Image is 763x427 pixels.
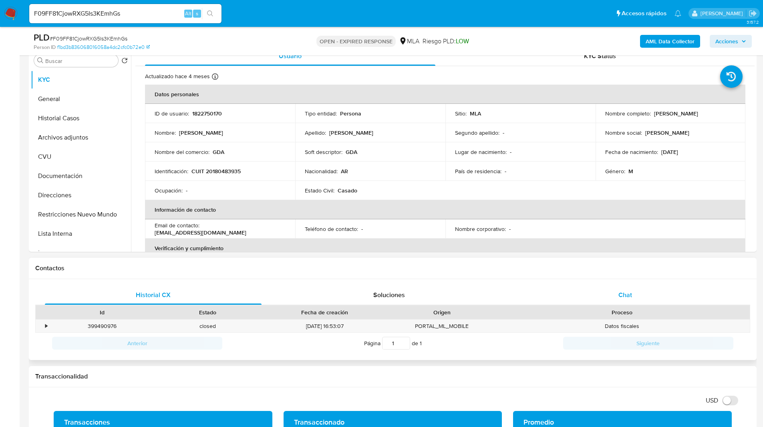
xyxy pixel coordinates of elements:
[361,225,363,233] p: -
[121,57,128,66] button: Volver al orden por defecto
[305,129,326,136] p: Apellido :
[191,168,241,175] p: CUIT 20180483935
[605,129,642,136] p: Nombre social :
[55,308,149,316] div: Id
[29,8,221,19] input: Buscar usuario o caso...
[202,8,218,19] button: search-icon
[455,110,467,117] p: Sitio :
[31,70,131,89] button: KYC
[145,73,210,80] p: Actualizado hace 4 meses
[31,128,131,147] button: Archivos adjuntos
[34,44,56,51] b: Person ID
[31,109,131,128] button: Historial Casos
[364,337,422,350] span: Página de
[749,9,757,18] a: Salir
[305,110,337,117] p: Tipo entidad :
[605,168,625,175] p: Género :
[503,129,504,136] p: -
[31,89,131,109] button: General
[563,337,733,350] button: Siguiente
[50,34,127,42] span: # F09FF81CjowRXG5Is3KEmhGs
[346,148,357,156] p: GDA
[155,129,176,136] p: Nombre :
[186,187,187,194] p: -
[31,186,131,205] button: Direcciones
[420,339,422,347] span: 1
[495,320,750,333] div: Datos fiscales
[305,148,342,156] p: Soft descriptor :
[305,187,334,194] p: Estado Civil :
[179,129,223,136] p: [PERSON_NAME]
[305,168,338,175] p: Nacionalidad :
[31,224,131,243] button: Lista Interna
[373,290,405,300] span: Soluciones
[305,225,358,233] p: Teléfono de contacto :
[155,320,260,333] div: closed
[389,320,495,333] div: PORTAL_ML_MOBILE
[155,222,199,229] p: Email de contacto :
[35,264,750,272] h1: Contactos
[145,200,745,219] th: Información de contacto
[661,148,678,156] p: [DATE]
[155,168,188,175] p: Identificación :
[455,225,506,233] p: Nombre corporativo :
[316,36,396,47] p: OPEN - EXPIRED RESPONSE
[628,168,633,175] p: M
[654,110,698,117] p: [PERSON_NAME]
[45,322,47,330] div: •
[31,205,131,224] button: Restricciones Nuevo Mundo
[674,10,681,17] a: Notificaciones
[155,229,246,236] p: [EMAIL_ADDRESS][DOMAIN_NAME]
[500,308,744,316] div: Proceso
[470,110,481,117] p: MLA
[710,35,752,48] button: Acciones
[395,308,489,316] div: Origen
[646,35,695,48] b: AML Data Collector
[50,320,155,333] div: 399490976
[455,168,501,175] p: País de residencia :
[136,290,171,300] span: Historial CX
[584,51,616,61] span: KYC Status
[455,129,499,136] p: Segundo apellido :
[155,110,189,117] p: ID de usuario :
[37,57,44,64] button: Buscar
[338,187,357,194] p: Casado
[279,51,302,61] span: Usuario
[31,243,131,263] button: Items
[31,166,131,186] button: Documentación
[213,148,224,156] p: GDA
[185,10,191,17] span: Alt
[618,290,632,300] span: Chat
[145,85,745,104] th: Datos personales
[260,320,389,333] div: [DATE] 16:53:07
[196,10,198,17] span: s
[145,239,745,258] th: Verificación y cumplimiento
[45,57,115,65] input: Buscar
[505,168,506,175] p: -
[456,36,469,46] span: LOW
[266,308,384,316] div: Fecha de creación
[455,148,507,156] p: Lugar de nacimiento :
[35,372,750,380] h1: Transaccionalidad
[715,35,738,48] span: Acciones
[341,168,348,175] p: AR
[155,187,183,194] p: Ocupación :
[34,31,50,44] b: PLD
[31,147,131,166] button: CVU
[57,44,150,51] a: f1bd3b836068016058a4dc2cfc0b72e0
[640,35,700,48] button: AML Data Collector
[329,129,373,136] p: [PERSON_NAME]
[605,148,658,156] p: Fecha de nacimiento :
[52,337,222,350] button: Anterior
[747,19,759,25] span: 3.157.2
[645,129,689,136] p: [PERSON_NAME]
[192,110,222,117] p: 1822750170
[423,37,469,46] span: Riesgo PLD:
[399,37,419,46] div: MLA
[340,110,361,117] p: Persona
[622,9,666,18] span: Accesos rápidos
[509,225,511,233] p: -
[161,308,255,316] div: Estado
[510,148,511,156] p: -
[701,10,746,17] p: matiasagustin.white@mercadolibre.com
